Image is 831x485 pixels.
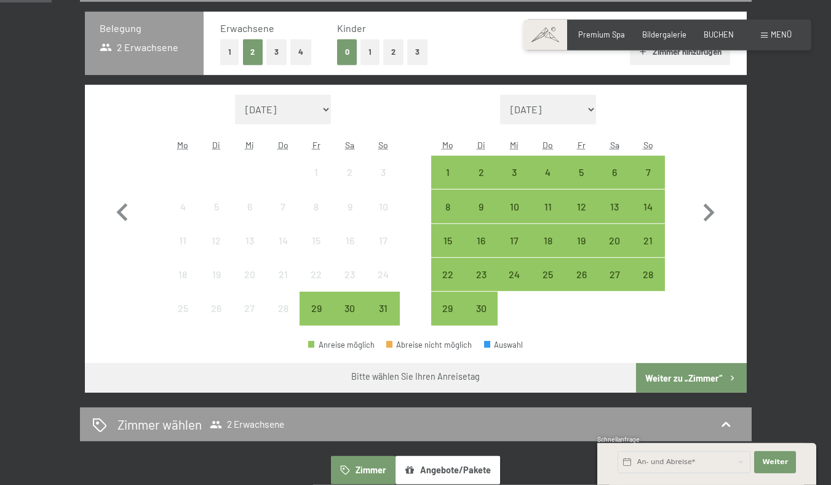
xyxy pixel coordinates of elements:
[598,156,631,189] div: Sat Sep 06 2025
[498,258,531,291] div: Anreise möglich
[464,258,498,291] div: Tue Sep 23 2025
[268,236,298,267] div: 14
[464,156,498,189] div: Anreise möglich
[531,258,565,291] div: Thu Sep 25 2025
[177,140,188,150] abbr: Montag
[565,156,598,189] div: Anreise möglich
[599,202,630,233] div: 13
[166,292,199,325] div: Anreise nicht möglich
[266,258,300,291] div: Thu Aug 21 2025
[300,190,333,223] div: Anreise nicht möglich
[466,202,496,233] div: 9
[599,167,630,198] div: 6
[166,258,199,291] div: Anreise nicht möglich
[166,224,199,257] div: Mon Aug 11 2025
[498,224,531,257] div: Anreise möglich
[300,156,333,189] div: Anreise nicht möglich
[566,270,597,300] div: 26
[631,190,664,223] div: Sun Sep 14 2025
[631,224,664,257] div: Sun Sep 21 2025
[632,270,663,300] div: 28
[578,140,586,150] abbr: Freitag
[431,224,464,257] div: Mon Sep 15 2025
[245,140,254,150] abbr: Mittwoch
[762,457,788,467] span: Weiter
[531,224,565,257] div: Thu Sep 18 2025
[431,190,464,223] div: Anreise möglich
[333,258,367,291] div: Sat Aug 23 2025
[543,140,553,150] abbr: Donnerstag
[498,156,531,189] div: Anreise möglich
[117,415,202,433] h2: Zimmer wählen
[312,140,320,150] abbr: Freitag
[691,95,726,326] button: Nächster Monat
[266,39,287,65] button: 3
[333,190,367,223] div: Sat Aug 09 2025
[464,156,498,189] div: Tue Sep 02 2025
[386,341,472,349] div: Abreise nicht möglich
[610,140,619,150] abbr: Samstag
[212,140,220,150] abbr: Dienstag
[431,190,464,223] div: Mon Sep 08 2025
[464,190,498,223] div: Anreise möglich
[351,371,480,383] div: Bitte wählen Sie Ihren Anreisetag
[301,270,332,300] div: 22
[335,270,365,300] div: 23
[631,190,664,223] div: Anreise möglich
[368,303,399,334] div: 31
[578,30,625,39] a: Premium Spa
[166,224,199,257] div: Anreise nicht möglich
[200,292,233,325] div: Anreise nicht möglich
[266,292,300,325] div: Thu Aug 28 2025
[367,156,400,189] div: Anreise nicht möglich
[333,156,367,189] div: Sat Aug 02 2025
[631,258,664,291] div: Sun Sep 28 2025
[499,236,530,267] div: 17
[300,156,333,189] div: Fri Aug 01 2025
[233,224,266,257] div: Wed Aug 13 2025
[333,190,367,223] div: Anreise nicht möglich
[498,224,531,257] div: Wed Sep 17 2025
[300,224,333,257] div: Fri Aug 15 2025
[632,167,663,198] div: 7
[300,292,333,325] div: Anreise möglich
[278,140,288,150] abbr: Donnerstag
[484,341,523,349] div: Auswahl
[335,167,365,198] div: 2
[464,224,498,257] div: Anreise möglich
[266,190,300,223] div: Anreise nicht möglich
[598,258,631,291] div: Sat Sep 27 2025
[533,236,563,267] div: 18
[477,140,485,150] abbr: Dienstag
[566,202,597,233] div: 12
[565,156,598,189] div: Fri Sep 05 2025
[233,292,266,325] div: Anreise nicht möglich
[345,140,354,150] abbr: Samstag
[431,292,464,325] div: Anreise möglich
[167,303,198,334] div: 25
[499,270,530,300] div: 24
[598,258,631,291] div: Anreise möglich
[598,190,631,223] div: Anreise möglich
[464,224,498,257] div: Tue Sep 16 2025
[642,30,686,39] a: Bildergalerie
[598,190,631,223] div: Sat Sep 13 2025
[464,190,498,223] div: Tue Sep 09 2025
[432,167,463,198] div: 1
[234,270,265,300] div: 20
[531,156,565,189] div: Anreise möglich
[220,39,239,65] button: 1
[464,258,498,291] div: Anreise möglich
[233,190,266,223] div: Anreise nicht möglich
[466,303,496,334] div: 30
[166,292,199,325] div: Mon Aug 25 2025
[300,258,333,291] div: Anreise nicht möglich
[201,236,232,267] div: 12
[337,39,357,65] button: 0
[200,258,233,291] div: Tue Aug 19 2025
[300,190,333,223] div: Fri Aug 08 2025
[201,303,232,334] div: 26
[234,202,265,233] div: 6
[335,303,365,334] div: 30
[220,22,274,34] span: Erwachsene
